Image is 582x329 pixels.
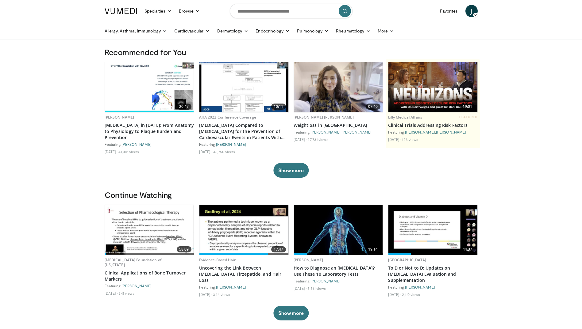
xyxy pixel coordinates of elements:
a: Specialties [141,5,175,17]
div: Featuring: [199,142,289,147]
div: Featuring: [388,285,478,289]
a: 10:11 [199,62,288,112]
a: Clinical Applications of Bone Turnover Markers [105,270,194,282]
img: VuMedi Logo [105,8,137,14]
a: 19:01 [388,62,477,112]
li: [DATE] [199,292,212,297]
li: [DATE] [388,137,401,142]
a: Browse [175,5,203,17]
a: Weightloss in [GEOGRAPHIC_DATA] [294,122,383,128]
span: 19:14 [366,246,380,252]
div: Featuring: , [388,130,478,134]
a: [MEDICAL_DATA] in [DATE]: From Anatomy to Physiology to Plaque Burden and Prevention [105,122,194,141]
span: 07:40 [366,104,380,110]
a: Clinical Trials Addressing Risk Factors [388,122,478,128]
span: 58:09 [177,246,191,252]
img: 9983fed1-7565-45be-8934-aef1103ce6e2.620x360_q85_upscale.jpg [294,62,383,112]
img: 3847f497-b55c-4eb0-b5bd-81aff1b58b0c.620x360_q85_upscale.jpg [199,205,288,255]
span: 19:01 [460,104,475,110]
a: Endocrinology [252,25,293,37]
a: 17:47 [199,205,288,255]
li: 6,561 views [307,286,326,291]
a: [PERSON_NAME] [105,115,134,120]
a: 07:40 [294,62,383,112]
div: Featuring: [105,142,194,147]
div: Featuring: [199,285,289,289]
button: Show more [273,306,309,320]
img: 94354a42-e356-4408-ae03-74466ea68b7a.620x360_q85_upscale.jpg [294,205,383,255]
span: 44:37 [460,246,475,252]
li: [DATE] [105,291,118,296]
a: [MEDICAL_DATA] Foundation of [US_STATE] [105,257,161,267]
a: [PERSON_NAME] [PERSON_NAME] [310,130,372,134]
a: Cardiovascular [171,25,213,37]
img: d908747f-007a-4643-9522-e751c02d0c42.620x360_q85_upscale.jpg [105,205,194,255]
div: Featuring: [294,278,383,283]
span: 17:47 [271,246,286,252]
img: 1541e73f-d457-4c7d-a135-57e066998777.png.620x360_q85_upscale.jpg [388,62,477,112]
img: eace6237-52de-4134-b030-195187436751.620x360_q85_upscale.jpg [388,205,477,255]
h3: Recommended for You [105,47,478,57]
input: Search topics, interventions [230,4,353,18]
a: 19:14 [294,205,383,255]
a: To D or Not to D: Updates on [MEDICAL_DATA] Evaluation and Supplementation [388,265,478,283]
a: [GEOGRAPHIC_DATA] [388,257,426,263]
div: Featuring: [294,130,383,134]
a: More [374,25,398,37]
a: [PERSON_NAME] [PERSON_NAME] [294,115,354,120]
li: [DATE] [294,286,307,291]
img: 7c0f9b53-1609-4588-8498-7cac8464d722.620x360_q85_upscale.jpg [199,62,288,112]
a: J [465,5,478,17]
a: [PERSON_NAME] [216,142,246,146]
a: Dermatology [214,25,252,37]
a: 44:37 [388,205,477,255]
div: Featuring: [105,283,194,288]
a: [PERSON_NAME] [216,285,246,289]
a: Favorites [436,5,462,17]
li: 2,110 views [402,292,420,297]
a: 58:09 [105,205,194,255]
span: 10:11 [271,104,286,110]
a: [PERSON_NAME] [405,130,435,134]
a: AHA 2022 Conference Coverage [199,115,256,120]
a: Pulmonology [293,25,332,37]
a: How to Diagnose an [MEDICAL_DATA]? Use These 10 Laboratory Tests [294,265,383,277]
a: Allergy, Asthma, Immunology [101,25,171,37]
li: 27,731 views [307,137,328,142]
a: Lilly Medical Affairs [388,115,422,120]
li: 123 views [402,137,418,142]
a: [PERSON_NAME] [436,130,466,134]
li: 341 views [118,291,134,296]
a: Evidence-Based Hair [199,257,236,263]
a: [PERSON_NAME] [405,285,435,289]
a: Rheumatology [332,25,374,37]
li: [DATE] [199,149,212,154]
button: Show more [273,163,309,178]
img: 823da73b-7a00-425d-bb7f-45c8b03b10c3.620x360_q85_upscale.jpg [105,62,194,112]
span: 20:47 [177,104,191,110]
a: 20:47 [105,62,194,112]
h3: Continue Watching [105,190,478,200]
span: FEATURED [459,115,477,119]
a: [PERSON_NAME] [121,284,152,288]
li: [DATE] [388,292,401,297]
a: Uncovering the Link Between [MEDICAL_DATA], Tirzepatide, and Hair Loss [199,265,289,283]
a: [PERSON_NAME] [310,279,341,283]
li: 344 views [213,292,230,297]
li: 41,012 views [118,149,139,154]
li: [DATE] [294,137,307,142]
li: [DATE] [105,149,118,154]
a: [MEDICAL_DATA] Compared to [MEDICAL_DATA] for the Prevention of Cardiovascular Events in Patients... [199,122,289,141]
a: [PERSON_NAME] [294,257,323,263]
a: [PERSON_NAME] [121,142,152,146]
li: 36,750 views [213,149,235,154]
